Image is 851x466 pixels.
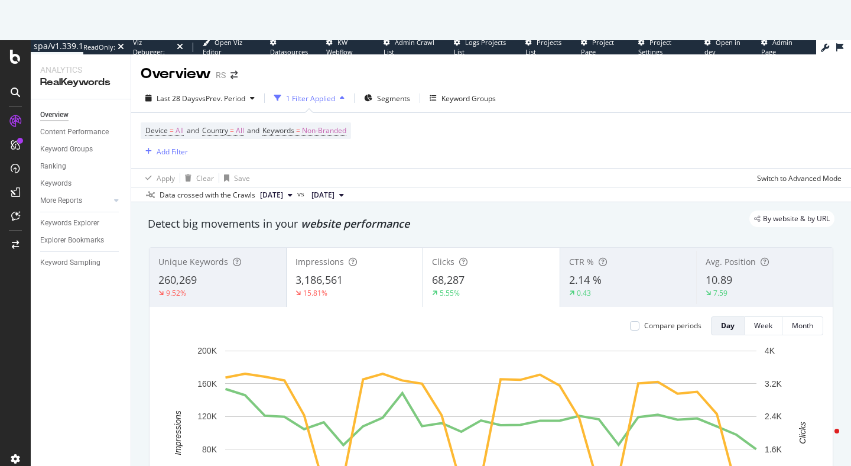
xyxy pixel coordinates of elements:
[384,38,434,56] span: Admin Crawl List
[234,173,250,183] div: Save
[40,217,122,229] a: Keywords Explorer
[311,190,334,200] span: 2025 Sep. 6th
[40,143,93,156] div: Keyword Groups
[141,169,175,187] button: Apply
[704,38,740,56] span: Open in dev
[711,316,745,335] button: Day
[40,257,122,269] a: Keyword Sampling
[170,125,174,135] span: =
[296,125,300,135] span: =
[40,126,122,138] a: Content Performance
[40,109,69,121] div: Overview
[440,288,460,298] div: 5.55%
[40,257,100,269] div: Keyword Sampling
[141,144,188,158] button: Add Filter
[230,125,234,135] span: =
[525,38,573,56] a: Projects List
[40,76,121,89] div: RealKeywords
[157,173,175,183] div: Apply
[765,379,782,389] text: 3.2K
[230,71,238,79] div: arrow-right-arrow-left
[569,273,602,287] span: 2.14 %
[297,189,307,199] span: vs
[706,273,732,287] span: 10.89
[83,43,115,52] div: ReadOnly:
[31,40,83,54] a: spa/v1.339.1
[236,122,244,139] span: All
[581,38,614,56] span: Project Page
[425,89,501,108] button: Keyword Groups
[326,38,375,56] a: KW Webflow
[377,93,410,103] span: Segments
[203,38,242,56] span: Open Viz Editor
[713,288,727,298] div: 7.59
[197,379,217,389] text: 160K
[40,109,122,121] a: Overview
[765,346,775,355] text: 4K
[196,173,214,183] div: Clear
[40,177,72,190] div: Keywords
[765,412,782,421] text: 2.4K
[145,125,168,135] span: Device
[307,188,349,202] button: [DATE]
[197,346,217,355] text: 200K
[187,125,199,135] span: and
[752,169,842,187] button: Switch to Advanced Mode
[295,273,343,287] span: 3,186,561
[704,38,752,56] a: Open in dev
[255,188,297,202] button: [DATE]
[581,38,629,56] a: Project Page
[811,426,839,454] iframe: Intercom live chat
[761,38,792,56] span: Admin Page
[166,288,186,298] div: 9.52%
[269,89,349,108] button: 1 Filter Applied
[792,321,813,331] div: Month
[40,195,82,207] div: More Reports
[749,211,834,227] div: legacy label
[40,195,111,207] a: More Reports
[644,321,701,331] div: Compare periods
[745,316,782,335] button: Week
[525,38,561,56] span: Projects List
[199,93,245,103] span: vs Prev. Period
[40,143,122,156] a: Keyword Groups
[141,64,211,84] div: Overview
[260,190,283,200] span: 2025 Oct. 4th
[133,38,174,56] div: Viz Debugger:
[40,217,99,229] div: Keywords Explorer
[40,177,122,190] a: Keywords
[270,47,308,56] span: Datasources
[454,38,517,56] a: Logs Projects List
[302,122,346,139] span: Non-Branded
[262,125,294,135] span: Keywords
[40,234,122,247] a: Explorer Bookmarks
[203,38,261,56] a: Open Viz Editor
[798,422,807,444] text: Clicks
[158,273,197,287] span: 260,269
[432,256,454,267] span: Clicks
[247,125,259,135] span: and
[219,169,250,187] button: Save
[160,190,255,200] div: Data crossed with the Crawls
[40,64,121,76] div: Analytics
[303,288,327,298] div: 15.81%
[158,256,228,267] span: Unique Keywords
[40,126,109,138] div: Content Performance
[638,38,696,56] a: Project Settings
[754,321,772,331] div: Week
[454,38,506,56] span: Logs Projects List
[216,69,226,81] div: RS
[202,125,228,135] span: Country
[706,256,756,267] span: Avg. Position
[180,169,214,187] button: Clear
[141,89,259,108] button: Last 28 DaysvsPrev. Period
[295,256,344,267] span: Impressions
[359,89,415,108] button: Segments
[157,93,199,103] span: Last 28 Days
[638,38,671,56] span: Project Settings
[569,256,594,267] span: CTR %
[761,38,808,56] a: Admin Page
[157,147,188,157] div: Add Filter
[441,93,496,103] div: Keyword Groups
[432,273,465,287] span: 68,287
